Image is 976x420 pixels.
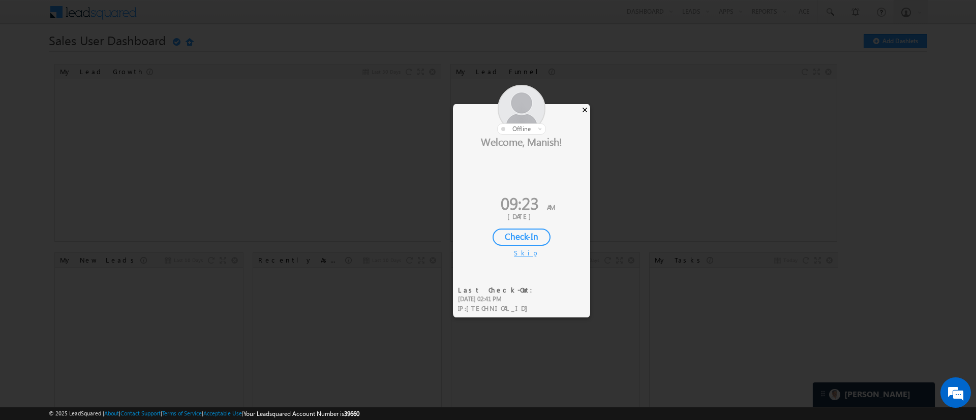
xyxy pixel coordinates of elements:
a: Terms of Service [162,410,202,416]
div: IP : [458,304,539,313]
a: About [104,410,119,416]
span: [TECHNICAL_ID] [466,304,533,312]
div: Chat with us now [53,53,171,67]
span: © 2025 LeadSquared | | | | | [49,409,359,418]
textarea: Type your message and hit 'Enter' [13,94,186,304]
div: [DATE] 02:41 PM [458,295,539,304]
div: × [579,104,590,115]
span: 39660 [344,410,359,417]
span: AM [547,203,555,211]
div: [DATE] [461,212,583,221]
span: offline [512,125,531,133]
div: Minimize live chat window [167,5,191,29]
span: 09:23 [501,191,539,214]
a: Contact Support [120,410,161,416]
div: Check-In [493,229,551,246]
img: d_60004797649_company_0_60004797649 [17,53,43,67]
a: Acceptable Use [203,410,242,416]
div: Welcome, Manish! [453,135,590,148]
span: Your Leadsquared Account Number is [243,410,359,417]
div: Last Check-Out: [458,285,539,295]
div: Skip [514,248,529,257]
em: Start Chat [138,313,185,327]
